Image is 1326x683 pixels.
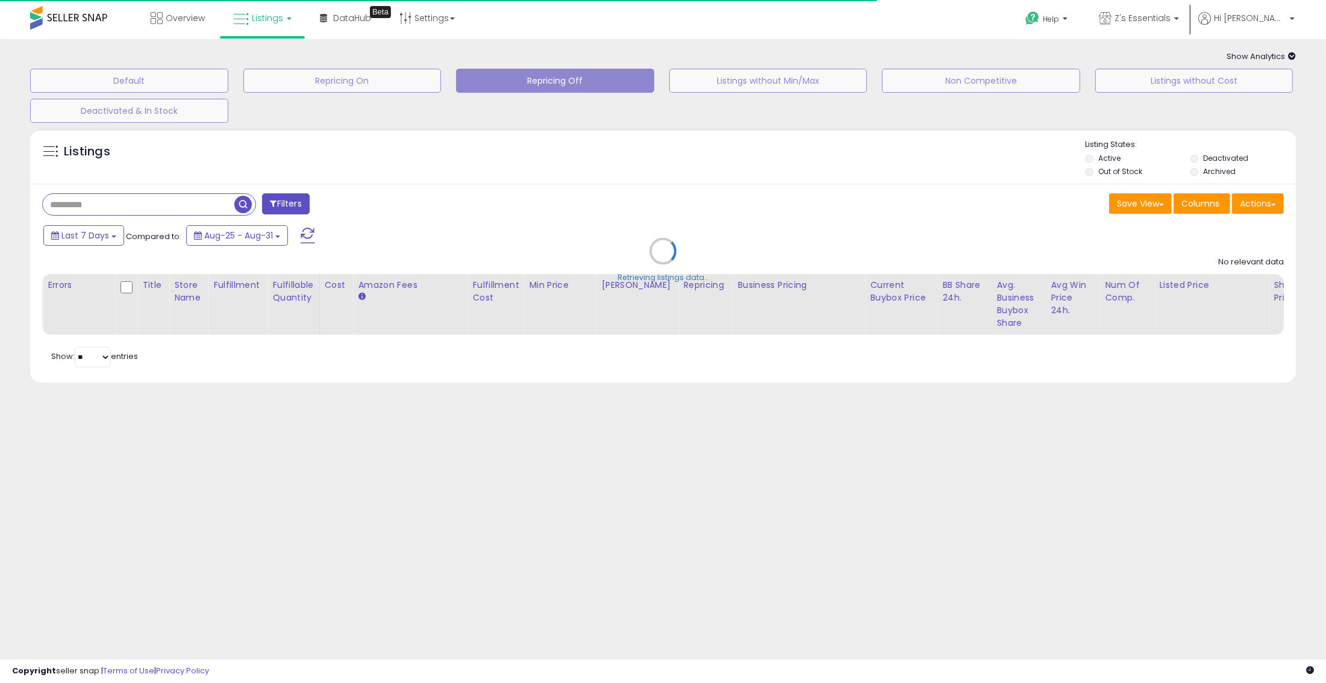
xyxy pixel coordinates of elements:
[1095,69,1293,93] button: Listings without Cost
[1115,12,1171,24] span: Z's Essentials
[669,69,868,93] button: Listings without Min/Max
[1214,12,1286,24] span: Hi [PERSON_NAME]
[333,12,371,24] span: DataHub
[30,99,228,123] button: Deactivated & In Stock
[1198,12,1295,39] a: Hi [PERSON_NAME]
[166,12,205,24] span: Overview
[456,69,654,93] button: Repricing Off
[243,69,442,93] button: Repricing On
[882,69,1080,93] button: Non Competitive
[252,12,283,24] span: Listings
[1025,11,1040,26] i: Get Help
[1227,51,1296,62] span: Show Analytics
[618,272,708,283] div: Retrieving listings data..
[1043,14,1059,24] span: Help
[30,69,228,93] button: Default
[1016,2,1080,39] a: Help
[370,6,391,18] div: Tooltip anchor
